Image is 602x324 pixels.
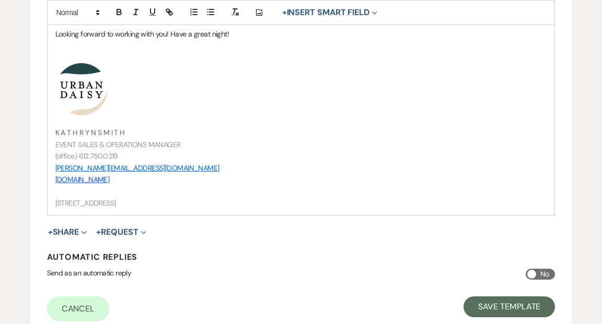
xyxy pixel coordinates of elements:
span: (office) 612.750.0219 [55,151,118,161]
button: Insert Smart Field [279,6,381,19]
a: [PERSON_NAME][EMAIL_ADDRESS][DOMAIN_NAME] [55,163,219,173]
span: [STREET_ADDRESS] [55,198,116,208]
button: Save Template [464,296,555,317]
button: Request [96,228,146,236]
span: + [48,228,53,236]
p: Looking forward to working with you! Have a great night! [55,28,547,40]
button: Share [48,228,87,236]
span: + [282,8,287,17]
span: EVENT SALES & OPERATIONS MANAGER [55,140,181,149]
a: Cancel [47,296,110,321]
span: Send as an automatic reply [47,268,131,278]
h4: Automatic Replies [47,251,555,262]
span: + [96,228,101,236]
span: No [540,268,549,281]
a: [DOMAIN_NAME] [55,175,110,184]
span: K A T H R Y N S M I T H [55,128,125,137]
